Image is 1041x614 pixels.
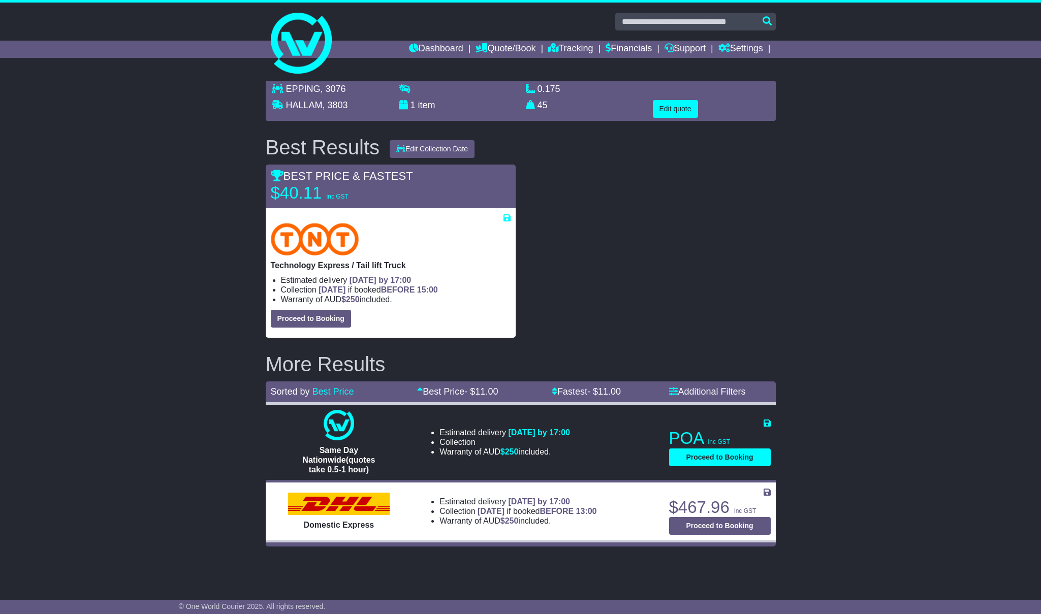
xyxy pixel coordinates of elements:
[418,100,435,110] span: item
[281,285,511,295] li: Collection
[271,183,398,203] p: $40.11
[587,386,621,397] span: - $
[271,223,359,255] img: TNT Domestic: Technology Express / Tail lift Truck
[324,410,354,440] img: One World Courier: Same Day Nationwide(quotes take 0.5-1 hour)
[576,507,597,515] span: 13:00
[552,386,621,397] a: Fastest- $11.00
[439,447,570,457] li: Warranty of AUD included.
[323,100,348,110] span: , 3803
[439,506,596,516] li: Collection
[669,448,771,466] button: Proceed to Booking
[271,386,310,397] span: Sorted by
[288,493,390,515] img: DHL: Domestic Express
[500,447,519,456] span: $
[669,428,771,448] p: POA
[346,295,360,304] span: 250
[598,386,621,397] span: 11.00
[439,428,570,437] li: Estimated delivery
[327,193,349,200] span: inc GST
[381,285,415,294] span: BEFORE
[417,386,498,397] a: Best Price- $11.00
[508,428,570,437] span: [DATE] by 17:00
[304,521,374,529] span: Domestic Express
[505,447,519,456] span: 250
[538,100,548,110] span: 45
[538,84,560,94] span: 0.175
[505,516,519,525] span: 250
[669,497,771,518] p: $467.96
[464,386,498,397] span: - $
[321,84,346,94] span: , 3076
[476,41,535,58] a: Quote/Book
[669,517,771,535] button: Proceed to Booking
[286,100,323,110] span: HALLAM
[341,295,360,304] span: $
[439,516,596,526] li: Warranty of AUD included.
[271,170,413,182] span: BEST PRICE & FASTEST
[478,507,504,515] span: [DATE]
[540,507,574,515] span: BEFORE
[508,497,570,506] span: [DATE] by 17:00
[319,285,345,294] span: [DATE]
[718,41,763,58] a: Settings
[319,285,437,294] span: if booked
[500,516,519,525] span: $
[606,41,652,58] a: Financials
[409,41,463,58] a: Dashboard
[653,100,698,118] button: Edit quote
[665,41,706,58] a: Support
[312,386,354,397] a: Best Price
[281,295,511,304] li: Warranty of AUD included.
[266,353,776,375] h2: More Results
[669,386,746,397] a: Additional Filters
[411,100,416,110] span: 1
[475,386,498,397] span: 11.00
[350,276,412,284] span: [DATE] by 17:00
[417,285,438,294] span: 15:00
[271,261,511,270] p: Technology Express / Tail lift Truck
[708,438,730,445] span: inc GST
[734,507,756,514] span: inc GST
[439,497,596,506] li: Estimated delivery
[302,446,375,474] span: Same Day Nationwide(quotes take 0.5-1 hour)
[439,437,570,447] li: Collection
[261,136,385,158] div: Best Results
[281,275,511,285] li: Estimated delivery
[390,140,475,158] button: Edit Collection Date
[548,41,593,58] a: Tracking
[478,507,596,515] span: if booked
[271,310,351,328] button: Proceed to Booking
[286,84,321,94] span: EPPING
[179,602,326,610] span: © One World Courier 2025. All rights reserved.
